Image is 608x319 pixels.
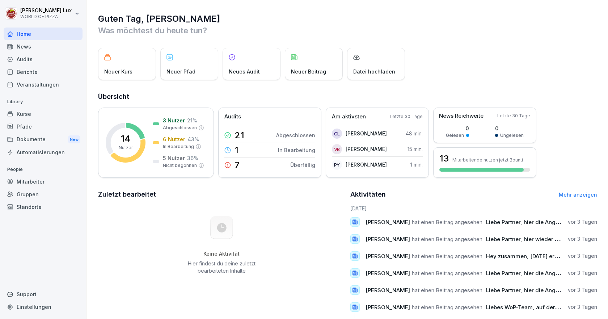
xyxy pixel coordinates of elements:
p: 1 [235,146,238,155]
p: 3 Nutzer [163,117,185,124]
p: Neuer Pfad [166,68,195,75]
span: [PERSON_NAME] [366,236,410,243]
p: Letzte 30 Tage [390,113,423,120]
p: Was möchtest du heute tun? [98,25,597,36]
p: 6 Nutzer [163,135,185,143]
div: Support [4,288,83,301]
p: 21 [235,131,244,140]
span: [PERSON_NAME] [366,270,410,277]
a: Kurse [4,108,83,120]
h2: Übersicht [98,92,597,102]
p: Neuer Kurs [104,68,132,75]
p: News Reichweite [439,112,484,120]
div: New [68,135,80,144]
p: 7 [235,161,240,169]
span: [PERSON_NAME] [366,304,410,311]
p: Abgeschlossen [163,125,197,131]
p: [PERSON_NAME] [346,161,387,168]
a: Mehr anzeigen [559,192,597,198]
a: Standorte [4,201,83,213]
p: Letzte 30 Tage [497,113,530,119]
span: hat einen Beitrag angesehen [412,236,482,243]
p: 0 [495,125,524,132]
a: Gruppen [4,188,83,201]
p: vor 3 Tagen [568,218,597,226]
p: 5 Nutzer [163,154,185,162]
div: CL [332,129,342,139]
p: 43 % [187,135,199,143]
h3: 13 [439,152,449,165]
a: Pfade [4,120,83,133]
p: Neues Audit [229,68,260,75]
h1: Guten Tag, [PERSON_NAME] [98,13,597,25]
p: [PERSON_NAME] [346,145,387,153]
p: Datei hochladen [353,68,395,75]
p: Neuer Beitrag [291,68,326,75]
a: Berichte [4,66,83,78]
p: 21 % [187,117,197,124]
p: vor 3 Tagen [568,303,597,311]
a: Home [4,28,83,40]
h6: [DATE] [350,205,598,212]
h5: Keine Aktivität [185,251,258,257]
div: PY [332,160,342,170]
p: 48 min. [406,130,423,137]
p: Nicht begonnen [163,162,197,169]
div: VB [332,144,342,154]
p: Abgeschlossen [276,131,315,139]
span: [PERSON_NAME] [366,219,410,226]
span: [PERSON_NAME] [366,253,410,260]
span: [PERSON_NAME] [366,287,410,294]
p: Ungelesen [500,132,524,139]
p: vor 3 Tagen [568,235,597,243]
p: [PERSON_NAME] Lux [20,8,72,14]
p: In Bearbeitung [163,143,194,150]
p: 36 % [187,154,198,162]
span: hat einen Beitrag angesehen [412,287,482,294]
a: DokumenteNew [4,133,83,146]
p: [PERSON_NAME] [346,130,387,137]
p: 15 min. [408,145,423,153]
p: Mitarbeitende nutzen jetzt Bounti [452,157,523,163]
p: 0 [446,125,469,132]
p: Hier findest du deine zuletzt bearbeiteten Inhalte [185,260,258,274]
p: vor 3 Tagen [568,286,597,294]
div: Dokumente [4,133,83,146]
a: Veranstaltungen [4,78,83,91]
p: Am aktivsten [332,113,366,121]
p: vor 3 Tagen [568,269,597,277]
a: News [4,40,83,53]
span: hat einen Beitrag angesehen [412,304,482,311]
p: 1 min. [410,161,423,168]
p: Nutzer [119,144,133,151]
p: 14 [121,134,130,143]
p: Library [4,96,83,108]
span: hat einen Beitrag angesehen [412,219,482,226]
h2: Zuletzt bearbeitet [98,189,345,200]
p: Überfällig [290,161,315,169]
p: vor 3 Tagen [568,252,597,260]
p: In Bearbeitung [278,146,315,154]
p: WORLD OF PIZZA [20,14,72,19]
a: Mitarbeiter [4,175,83,188]
span: hat einen Beitrag angesehen [412,253,482,260]
a: Automatisierungen [4,146,83,159]
a: Audits [4,53,83,66]
p: People [4,164,83,175]
p: Audits [224,113,241,121]
h2: Aktivitäten [350,189,386,200]
p: Gelesen [446,132,464,139]
a: Einstellungen [4,301,83,313]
